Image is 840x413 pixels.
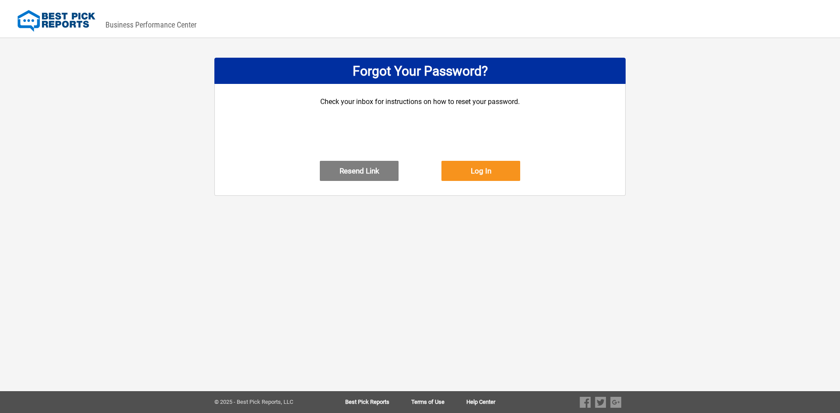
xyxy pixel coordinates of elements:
div: Check your inbox for instructions on how to reset your password. [320,97,520,161]
div: Forgot Your Password? [214,58,626,84]
a: Help Center [466,399,495,405]
a: Best Pick Reports [345,399,411,405]
div: © 2025 - Best Pick Reports, LLC [214,399,317,405]
a: Terms of Use [411,399,466,405]
button: Log In [441,161,520,181]
img: Best Pick Reports Logo [17,10,95,32]
button: Resend Link [320,161,399,181]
